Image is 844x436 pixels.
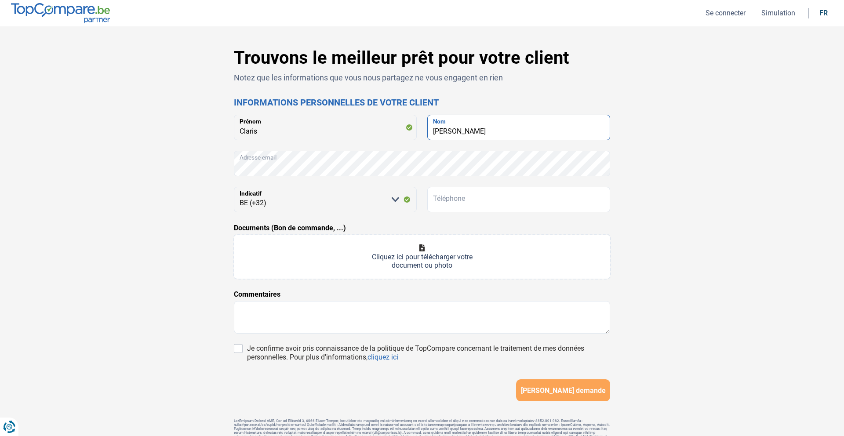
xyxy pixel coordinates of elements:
h2: Informations personnelles de votre client [234,97,610,108]
div: fr [819,9,828,17]
button: [PERSON_NAME] demande [516,379,610,401]
label: Documents (Bon de commande, ...) [234,223,346,233]
p: Notez que les informations que vous nous partagez ne vous engagent en rien [234,72,610,83]
select: Indicatif [234,187,417,212]
button: Simulation [759,8,798,18]
a: cliquez ici [367,353,398,361]
input: 401020304 [427,187,610,212]
div: Je confirme avoir pris connaissance de la politique de TopCompare concernant le traitement de mes... [247,344,610,362]
span: [PERSON_NAME] demande [521,386,606,395]
button: Se connecter [703,8,748,18]
img: TopCompare.be [11,3,110,23]
label: Commentaires [234,289,280,300]
h1: Trouvons le meilleur prêt pour votre client [234,47,610,69]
